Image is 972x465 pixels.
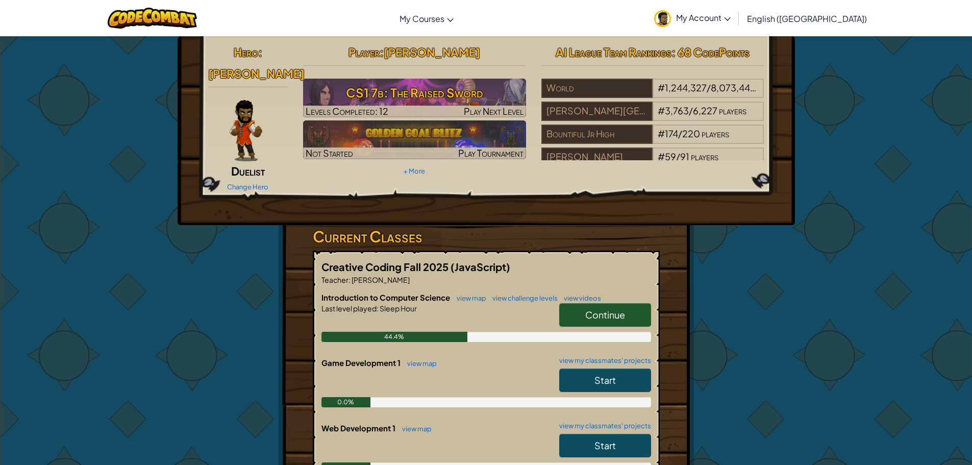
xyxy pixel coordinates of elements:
[321,423,397,433] span: Web Development 1
[377,304,379,313] span: :
[680,151,689,162] span: 91
[541,125,653,144] div: Bountiful Jr High
[258,45,262,59] span: :
[303,120,526,159] a: Not StartedPlay Tournament
[404,167,425,175] a: + More
[676,151,680,162] span: /
[351,275,410,284] span: [PERSON_NAME]
[303,79,526,117] a: Play Next Level
[594,439,616,451] span: Start
[693,105,717,116] span: 6,227
[658,128,665,139] span: #
[464,105,524,117] span: Play Next Level
[691,151,718,162] span: players
[321,260,451,273] span: Creative Coding Fall 2025
[321,304,377,313] span: Last level played
[658,105,665,116] span: #
[665,151,676,162] span: 59
[234,45,258,59] span: Hero
[451,260,510,273] span: (JavaScript)
[747,13,867,24] span: English ([GEOGRAPHIC_DATA])
[585,309,625,321] span: Continue
[400,13,444,24] span: My Courses
[541,79,653,98] div: World
[658,151,665,162] span: #
[380,45,384,59] span: :
[348,275,351,284] span: :
[452,294,486,302] a: view map
[303,81,526,104] h3: CS1 7b: The Raised Sword
[303,120,526,159] img: Golden Goal
[541,88,764,100] a: World#1,244,327/8,073,444players
[757,82,785,93] span: players
[676,12,731,23] span: My Account
[554,423,651,429] a: view my classmates' projects
[689,105,693,116] span: /
[306,147,353,159] span: Not Started
[665,128,678,139] span: 174
[394,5,459,32] a: My Courses
[649,2,736,34] a: My Account
[397,425,432,433] a: view map
[227,183,268,191] a: Change Hero
[108,8,197,29] img: CodeCombat logo
[665,105,689,116] span: 3,763
[321,332,468,342] div: 44.4%
[559,294,601,302] a: view videos
[594,374,616,386] span: Start
[303,79,526,117] img: CS1 7b: The Raised Sword
[321,397,371,407] div: 0.0%
[306,105,388,117] span: Levels Completed: 12
[541,157,764,169] a: [PERSON_NAME]#59/91players
[556,45,671,59] span: AI League Team Rankings
[678,128,682,139] span: /
[313,225,660,248] h3: Current Classes
[719,105,746,116] span: players
[321,292,452,302] span: Introduction to Computer Science
[458,147,524,159] span: Play Tournament
[742,5,872,32] a: English ([GEOGRAPHIC_DATA])
[702,128,729,139] span: players
[541,134,764,146] a: Bountiful Jr High#174/220players
[658,82,665,93] span: #
[654,10,671,27] img: avatar
[402,359,437,368] a: view map
[682,128,700,139] span: 220
[321,358,402,368] span: Game Development 1
[707,82,711,93] span: /
[348,45,380,59] span: Player
[384,45,480,59] span: [PERSON_NAME]
[321,275,348,284] span: Teacher
[541,111,764,123] a: [PERSON_NAME][GEOGRAPHIC_DATA]#3,763/6,227players
[665,82,707,93] span: 1,244,327
[230,100,262,161] img: duelist-pose.png
[487,294,558,302] a: view challenge levels
[231,164,265,178] span: Duelist
[541,102,653,121] div: [PERSON_NAME][GEOGRAPHIC_DATA]
[541,148,653,167] div: [PERSON_NAME]
[711,82,756,93] span: 8,073,444
[671,45,750,59] span: : 68 CodePoints
[208,66,305,81] span: [PERSON_NAME]
[379,304,417,313] span: Sleep Hour
[554,357,651,364] a: view my classmates' projects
